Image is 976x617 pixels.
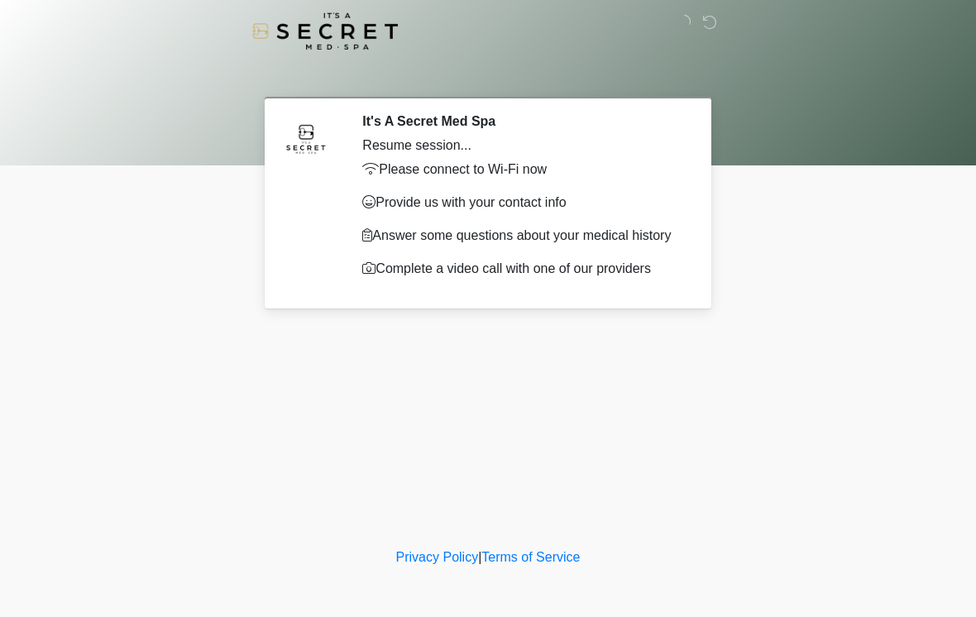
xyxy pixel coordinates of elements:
p: Please connect to Wi-Fi now [362,160,682,179]
a: | [478,550,481,564]
img: Agent Avatar [281,113,331,163]
p: Answer some questions about your medical history [362,226,682,246]
a: Privacy Policy [396,550,479,564]
img: It's A Secret Med Spa Logo [252,12,398,50]
a: Terms of Service [481,550,580,564]
div: Resume session... [362,136,682,155]
h2: It's A Secret Med Spa [362,113,682,129]
h1: ‎ ‎ [256,60,720,90]
p: Complete a video call with one of our providers [362,259,682,279]
p: Provide us with your contact info [362,193,682,213]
